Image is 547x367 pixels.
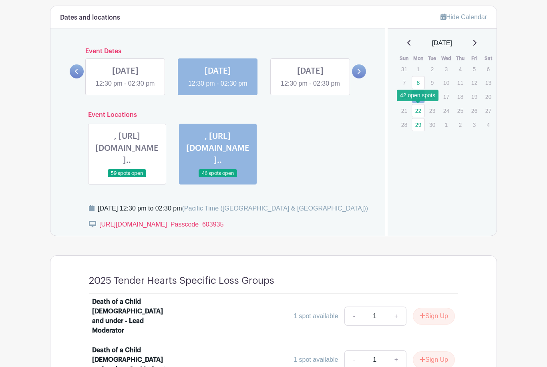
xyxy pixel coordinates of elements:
[440,90,453,103] p: 17
[467,54,481,62] th: Fri
[60,14,120,22] h6: Dates and locations
[182,205,368,212] span: (Pacific Time ([GEOGRAPHIC_DATA] & [GEOGRAPHIC_DATA]))
[397,90,438,101] div: 42 open spots
[398,104,411,117] p: 21
[440,76,453,89] p: 10
[454,118,467,131] p: 2
[482,90,495,103] p: 20
[425,54,439,62] th: Tue
[412,63,425,75] p: 1
[426,63,439,75] p: 2
[98,204,368,213] div: [DATE] 12:30 pm to 02:30 pm
[84,48,352,55] h6: Event Dates
[412,76,425,89] a: 8
[411,54,425,62] th: Mon
[468,90,481,103] p: 19
[294,311,338,321] div: 1 spot available
[397,54,411,62] th: Sun
[412,118,425,131] a: 29
[398,76,411,89] p: 7
[440,63,453,75] p: 3
[468,63,481,75] p: 5
[386,307,406,326] a: +
[413,308,455,325] button: Sign Up
[454,76,467,89] p: 11
[468,104,481,117] p: 26
[454,104,467,117] p: 25
[398,63,411,75] p: 31
[82,111,354,119] h6: Event Locations
[468,118,481,131] p: 3
[482,76,495,89] p: 13
[439,54,453,62] th: Wed
[440,118,453,131] p: 1
[426,104,439,117] p: 23
[482,104,495,117] p: 27
[454,63,467,75] p: 4
[398,118,411,131] p: 28
[454,90,467,103] p: 18
[92,297,173,335] div: Death of a Child [DEMOGRAPHIC_DATA] and under - Lead Moderator
[344,307,363,326] a: -
[99,221,223,228] a: [URL][DOMAIN_NAME] Passcode 603935
[453,54,467,62] th: Thu
[426,118,439,131] p: 30
[482,118,495,131] p: 4
[89,275,274,287] h4: 2025 Tender Hearts Specific Loss Groups
[440,14,487,20] a: Hide Calendar
[432,38,452,48] span: [DATE]
[412,104,425,117] a: 22
[481,54,495,62] th: Sat
[468,76,481,89] p: 12
[426,76,439,89] p: 9
[294,355,338,365] div: 1 spot available
[440,104,453,117] p: 24
[482,63,495,75] p: 6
